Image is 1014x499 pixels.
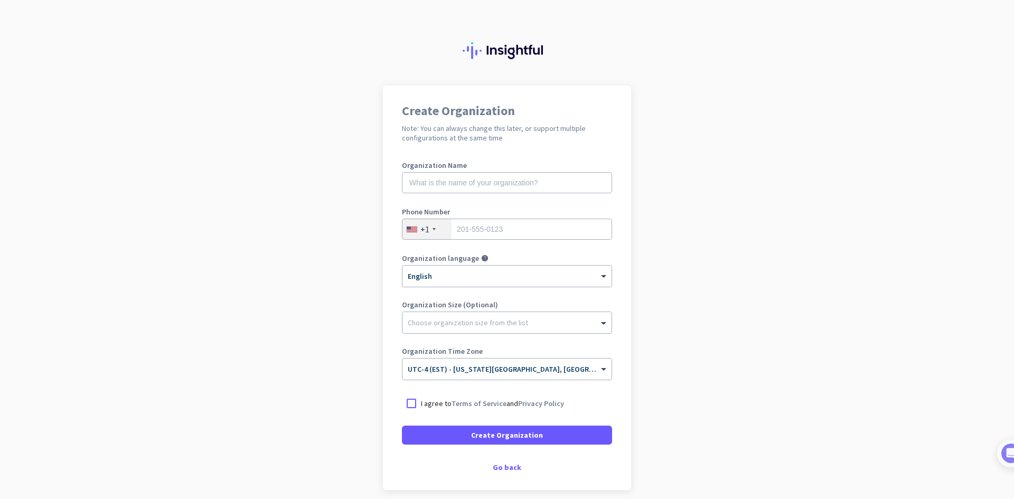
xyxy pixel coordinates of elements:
[421,398,564,409] p: I agree to and
[420,224,429,234] div: +1
[402,124,612,143] h2: Note: You can always change this later, or support multiple configurations at the same time
[452,399,506,408] a: Terms of Service
[402,105,612,117] h1: Create Organization
[518,399,564,408] a: Privacy Policy
[402,347,612,355] label: Organization Time Zone
[402,255,479,262] label: Organization language
[402,162,612,169] label: Organization Name
[463,42,551,59] img: Insightful
[402,208,612,215] label: Phone Number
[481,255,489,262] i: help
[402,301,612,308] label: Organization Size (Optional)
[402,464,612,471] div: Go back
[402,219,612,240] input: 201-555-0123
[402,172,612,193] input: What is the name of your organization?
[402,426,612,445] button: Create Organization
[471,430,543,440] span: Create Organization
